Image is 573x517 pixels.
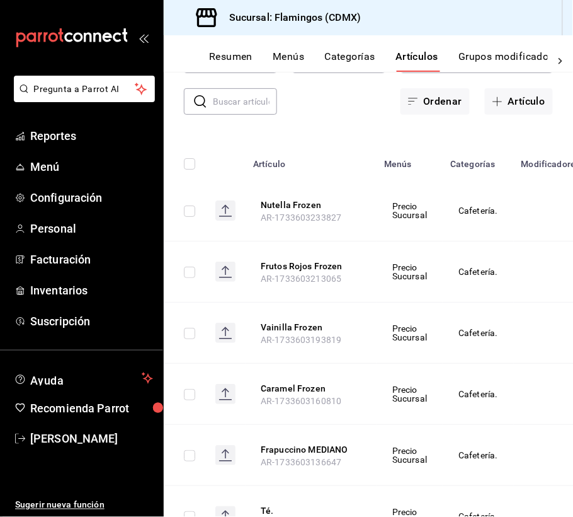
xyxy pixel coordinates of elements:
h3: Sucursal: Flamingos (CDMX) [219,10,361,25]
span: Cafetería. [458,328,498,337]
button: Resumen [209,50,252,72]
button: Menús [273,50,304,72]
span: Recomienda Parrot [30,400,153,417]
span: Personal [30,220,153,237]
span: AR-1733603160810 [261,396,341,406]
th: Artículo [246,140,377,180]
button: Grupos modificadores [458,50,563,72]
span: Menú [30,158,153,175]
span: Precio Sucursal [392,446,427,464]
span: Reportes [30,127,153,144]
button: Ordenar [400,88,470,115]
span: Ayuda [30,371,137,386]
span: Precio Sucursal [392,385,427,403]
button: edit-product-location [261,199,361,211]
span: Inventarios [30,282,153,299]
button: edit-product-location [261,260,361,272]
span: Cafetería. [458,451,498,460]
button: Artículos [395,50,438,72]
button: edit-product-location [261,382,361,395]
span: AR-1733603136647 [261,457,341,467]
span: Suscripción [30,313,153,330]
button: edit-product-location [261,504,361,517]
th: Menús [377,140,443,180]
span: Precio Sucursal [392,324,427,342]
span: Facturación [30,251,153,268]
span: Configuración [30,189,153,206]
span: Precio Sucursal [392,202,427,219]
input: Buscar artículo [213,89,277,114]
a: Pregunta a Parrot AI [9,91,155,105]
button: Pregunta a Parrot AI [14,76,155,102]
button: Categorías [325,50,376,72]
span: Pregunta a Parrot AI [34,83,135,96]
span: Cafetería. [458,267,498,276]
th: Categorías [443,140,514,180]
span: Sugerir nueva función [15,499,153,512]
div: navigation tabs [209,50,548,72]
span: Cafetería. [458,390,498,398]
span: AR-1733603213065 [261,274,341,284]
span: AR-1733603193819 [261,335,341,345]
button: edit-product-location [261,443,361,456]
button: open_drawer_menu [139,33,149,43]
button: edit-product-location [261,321,361,334]
span: AR-1733603233827 [261,212,341,223]
span: [PERSON_NAME] [30,431,153,448]
span: Cafetería. [458,206,498,215]
span: Precio Sucursal [392,263,427,281]
button: Artículo [485,88,553,115]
